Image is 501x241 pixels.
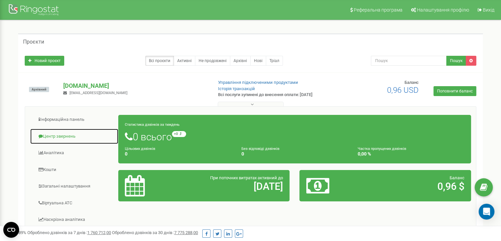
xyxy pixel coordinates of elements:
span: Архівний [29,87,49,92]
a: Поповнити баланс [433,86,476,96]
h1: 0 всього [125,131,464,142]
a: Активні [174,56,195,66]
u: 7 775 288,00 [174,230,198,235]
h4: 0 [125,152,232,156]
span: Налаштування профілю [417,7,469,13]
h2: [DATE] [181,181,283,192]
span: Баланс [450,175,464,180]
small: Статистика дзвінків за тиждень [125,122,180,127]
span: Баланс [404,80,419,85]
h4: 0 [241,152,348,156]
a: Тріал [266,56,283,66]
div: Open Intercom Messenger [479,204,494,220]
a: Аналiтика [30,145,119,161]
button: Open CMP widget [3,222,19,238]
a: Історія транзакцій [218,86,255,91]
p: Всі послуги зупинені до внесення оплати: [DATE] [218,92,323,98]
span: Вихід [483,7,494,13]
a: Центр звернень [30,128,119,145]
a: Кошти [30,162,119,178]
h5: Проєкти [23,39,44,45]
a: Віртуальна АТС [30,195,119,211]
a: Нові [250,56,266,66]
span: При поточних витратах активний до [210,175,283,180]
small: +0 [172,131,186,137]
a: Управління підключеними продуктами [218,80,298,85]
span: Реферальна програма [354,7,403,13]
small: Без відповіді дзвінків [241,147,279,151]
a: Всі проєкти [145,56,174,66]
button: Пошук [446,56,466,66]
h2: 0,96 $ [362,181,464,192]
small: Частка пропущених дзвінків [358,147,406,151]
a: Наскрізна аналітика [30,212,119,228]
u: 1 760 712,00 [87,230,111,235]
a: Новий проєкт [25,56,64,66]
p: [DOMAIN_NAME] [63,82,207,90]
a: Не продовжені [195,56,230,66]
a: Інформаційна панель [30,112,119,128]
span: [EMAIL_ADDRESS][DOMAIN_NAME] [70,91,127,95]
span: Оброблено дзвінків за 30 днів : [112,230,198,235]
span: 0,96 USD [387,86,419,95]
h4: 0,00 % [358,152,464,156]
span: Оброблено дзвінків за 7 днів : [27,230,111,235]
a: Загальні налаштування [30,178,119,194]
small: Цільових дзвінків [125,147,155,151]
a: Архівні [230,56,251,66]
input: Пошук [371,56,447,66]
